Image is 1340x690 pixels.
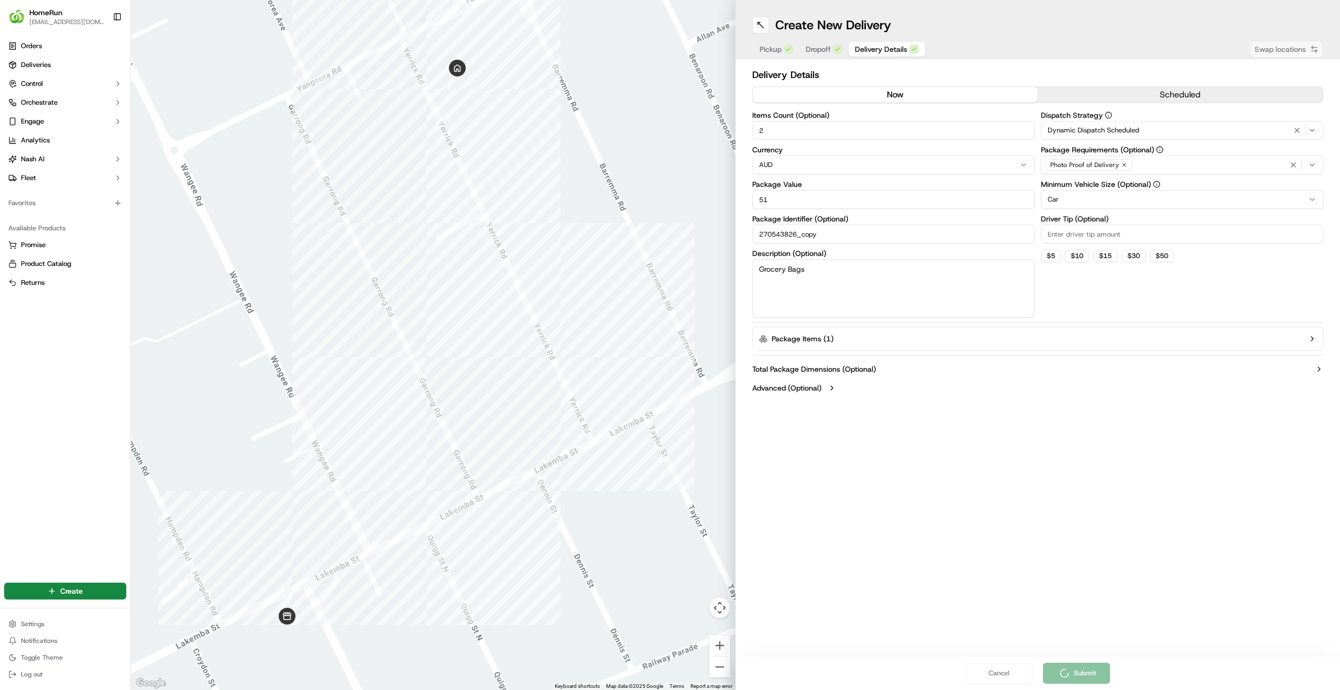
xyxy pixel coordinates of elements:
[21,117,44,126] span: Engage
[752,383,1323,393] button: Advanced (Optional)
[1041,121,1323,140] button: Dynamic Dispatch Scheduled
[1041,146,1323,153] label: Package Requirements (Optional)
[775,17,891,34] h1: Create New Delivery
[21,240,46,250] span: Promise
[4,274,126,291] button: Returns
[4,151,126,168] button: Nash AI
[21,41,42,51] span: Orders
[4,583,126,599] button: Create
[21,60,51,70] span: Deliveries
[21,670,42,678] span: Log out
[4,220,126,237] div: Available Products
[752,181,1035,188] label: Package Value
[1105,112,1112,119] button: Dispatch Strategy
[4,4,108,29] button: HomeRunHomeRun[EMAIL_ADDRESS][DOMAIN_NAME]
[709,656,730,677] button: Zoom out
[4,170,126,186] button: Fleet
[1065,250,1089,262] button: $10
[669,683,684,689] a: Terms (opens in new tab)
[752,259,1035,318] textarea: Grocery Bags
[29,18,104,26] button: [EMAIL_ADDRESS][DOMAIN_NAME]
[690,683,732,689] a: Report a map error
[1041,155,1323,174] button: Photo Proof of Delivery
[21,79,43,88] span: Control
[21,136,50,145] span: Analytics
[1041,215,1323,222] label: Driver Tip (Optional)
[1122,250,1146,262] button: $30
[4,667,126,682] button: Log out
[772,333,833,344] label: Package Items ( 1 )
[4,617,126,631] button: Settings
[8,259,122,269] a: Product Catalog
[21,653,63,662] span: Toggle Theme
[752,250,1035,257] label: Description (Optional)
[752,364,876,374] label: Total Package Dimensions (Optional)
[4,195,126,212] div: Favorites
[752,383,821,393] label: Advanced (Optional)
[1156,146,1163,153] button: Package Requirements (Optional)
[752,327,1323,351] button: Package Items (1)
[760,44,782,54] span: Pickup
[4,633,126,648] button: Notifications
[1050,161,1119,169] span: Photo Proof of Delivery
[1048,126,1139,135] span: Dynamic Dispatch Scheduled
[21,173,36,183] span: Fleet
[753,87,1038,103] button: now
[4,237,126,253] button: Promise
[1041,181,1323,188] label: Minimum Vehicle Size (Optional)
[752,121,1035,140] input: Enter number of items
[8,278,122,287] a: Returns
[806,44,831,54] span: Dropoff
[752,225,1035,243] input: Enter package identifier
[752,190,1035,209] input: Enter package value
[21,620,45,628] span: Settings
[4,132,126,149] a: Analytics
[1041,112,1323,119] label: Dispatch Strategy
[752,215,1035,222] label: Package Identifier (Optional)
[21,278,45,287] span: Returns
[1041,250,1061,262] button: $5
[555,683,600,690] button: Keyboard shortcuts
[752,112,1035,119] label: Items Count (Optional)
[4,38,126,54] a: Orders
[1150,250,1174,262] button: $50
[4,75,126,92] button: Control
[4,113,126,130] button: Engage
[606,683,663,689] span: Map data ©2025 Google
[855,44,907,54] span: Delivery Details
[60,586,83,596] span: Create
[709,635,730,656] button: Zoom in
[8,8,25,25] img: HomeRun
[21,637,58,645] span: Notifications
[4,255,126,272] button: Product Catalog
[21,154,45,164] span: Nash AI
[21,98,58,107] span: Orchestrate
[752,146,1035,153] label: Currency
[4,57,126,73] a: Deliveries
[21,259,71,269] span: Product Catalog
[4,94,126,111] button: Orchestrate
[4,650,126,665] button: Toggle Theme
[752,364,1323,374] button: Total Package Dimensions (Optional)
[1153,181,1160,188] button: Minimum Vehicle Size (Optional)
[752,68,1323,82] h2: Delivery Details
[134,676,168,690] img: Google
[1093,250,1117,262] button: $15
[29,7,62,18] button: HomeRun
[134,676,168,690] a: Open this area in Google Maps (opens a new window)
[1038,87,1323,103] button: scheduled
[1041,225,1323,243] input: Enter driver tip amount
[8,240,122,250] a: Promise
[709,597,730,618] button: Map camera controls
